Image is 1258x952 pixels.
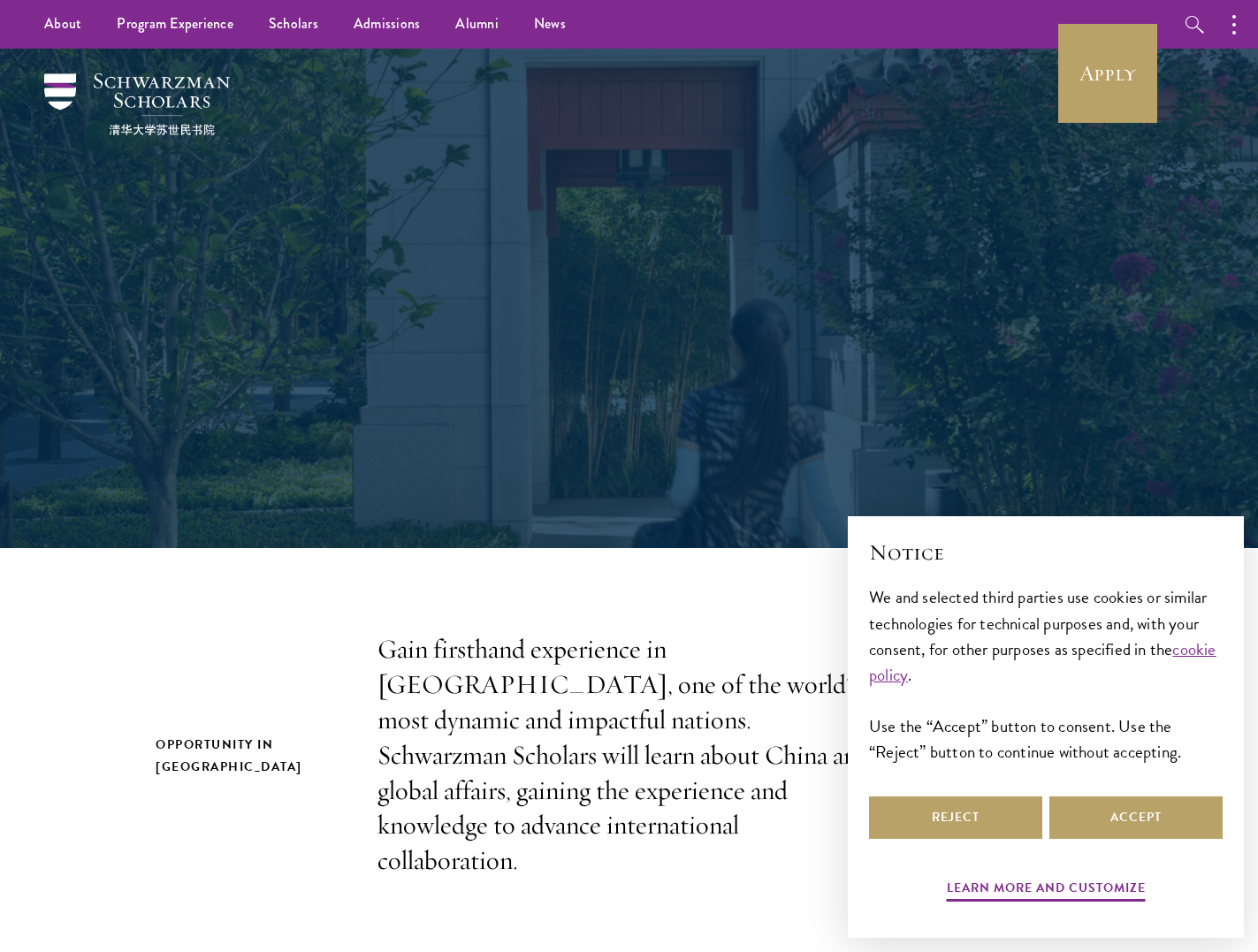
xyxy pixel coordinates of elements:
[377,632,881,879] p: Gain firsthand experience in [GEOGRAPHIC_DATA], one of the world's most dynamic and impactful nat...
[156,734,341,778] h2: Opportunity in [GEOGRAPHIC_DATA]
[44,73,230,135] img: Schwarzman Scholars
[1049,796,1223,839] button: Accept
[947,877,1146,904] button: Learn more and customize
[869,584,1223,764] div: We and selected third parties use cookies or similar technologies for technical purposes and, wit...
[869,636,1216,688] a: cookie policy
[1058,24,1157,123] a: Apply
[869,796,1042,839] button: Reject
[869,537,1223,567] h2: Notice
